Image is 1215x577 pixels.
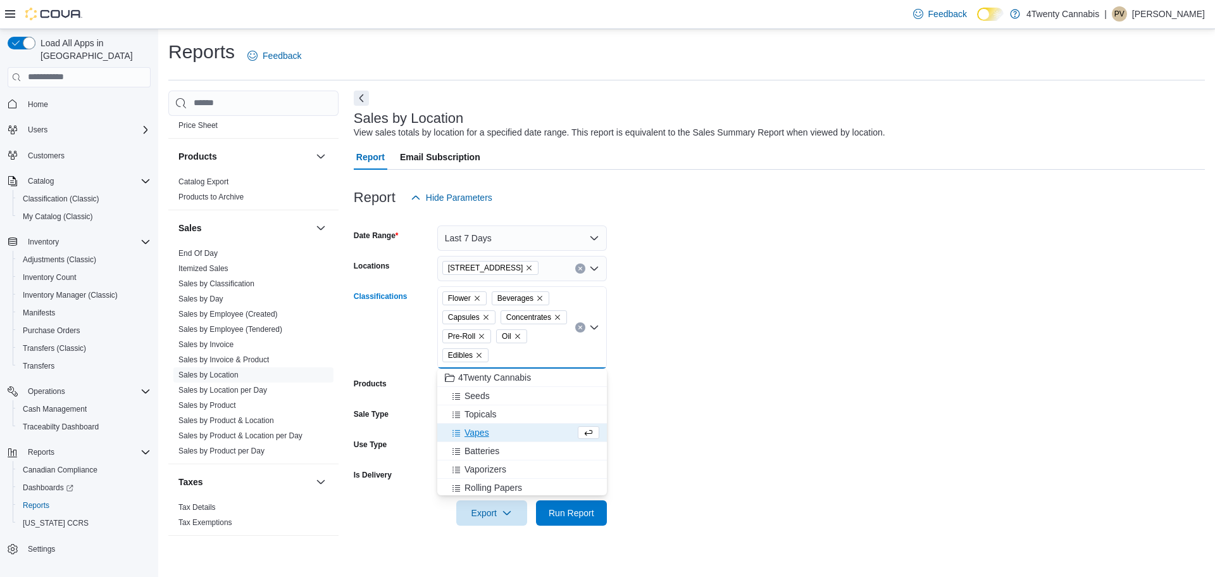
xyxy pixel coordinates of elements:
span: Cash Management [23,404,87,414]
span: [US_STATE] CCRS [23,518,89,528]
span: Traceabilty Dashboard [18,419,151,434]
span: Operations [28,386,65,396]
span: Inventory Manager (Classic) [18,288,151,303]
a: Sales by Day [178,295,223,303]
a: Itemized Sales [178,264,228,273]
span: Reports [18,498,151,513]
button: Manifests [13,304,156,322]
a: Tax Exemptions [178,518,232,527]
button: Topicals [437,405,607,424]
button: Rolling Papers [437,479,607,497]
span: Flower [442,291,487,305]
div: Products [168,174,339,210]
span: Reports [28,447,54,457]
span: Inventory Count [23,272,77,282]
a: Sales by Invoice [178,340,234,349]
span: Sales by Day [178,294,223,304]
a: Dashboards [18,480,78,495]
span: Vapes [464,426,489,439]
span: Settings [28,544,55,554]
button: Adjustments (Classic) [13,251,156,269]
span: Oil [502,330,511,343]
img: Cova [25,8,82,20]
button: Remove Oil from selection in this group [514,333,521,340]
span: Itemized Sales [178,263,228,274]
label: Products [354,379,387,389]
span: Run Report [549,507,594,519]
button: Last 7 Days [437,225,607,251]
span: Sales by Product & Location [178,415,274,426]
span: 4Twenty Cannabis [458,371,531,384]
span: Tax Exemptions [178,517,232,528]
a: Sales by Employee (Tendered) [178,325,282,334]
label: Sale Type [354,409,389,419]
span: Sales by Location [178,370,239,380]
div: Pricing [168,118,339,138]
span: Settings [23,541,151,557]
span: Purchase Orders [23,326,80,336]
h3: Sales by Location [354,111,464,126]
span: Traceabilty Dashboard [23,422,99,432]
button: Inventory [3,233,156,251]
div: Peaches Van Aert [1112,6,1127,22]
span: Catalog Export [178,177,228,187]
a: Inventory Count [18,270,82,285]
span: Purchase Orders [18,323,151,338]
h3: Products [178,150,217,163]
span: Vaporizers [464,463,506,476]
a: Manifests [18,305,60,320]
a: Canadian Compliance [18,462,103,478]
span: Capsules [448,311,480,324]
span: Transfers [18,358,151,374]
span: Cash Management [18,402,151,417]
a: End Of Day [178,249,218,258]
button: Taxes [313,474,328,490]
span: My Catalog (Classic) [18,209,151,224]
span: Concentrates [506,311,551,324]
h3: Report [354,190,396,205]
button: Operations [3,383,156,400]
span: Inventory [28,237,59,247]
button: Products [178,150,311,163]
span: Classification (Classic) [18,191,151,206]
span: Customers [28,151,65,161]
span: Export [464,500,520,526]
span: Flower [448,292,471,305]
span: Capsules [442,310,495,324]
a: Feedback [242,43,306,68]
a: Sales by Classification [178,279,254,288]
a: Sales by Product & Location [178,416,274,425]
div: Sales [168,246,339,464]
label: Classifications [354,291,408,301]
span: Batteries [464,445,499,457]
h3: Sales [178,222,202,234]
a: Home [23,97,53,112]
span: Home [23,96,151,112]
a: Dashboards [13,479,156,497]
h1: Reports [168,39,235,65]
a: Tax Details [178,503,216,512]
button: Remove Flower from selection in this group [473,295,481,302]
button: Canadian Compliance [13,461,156,479]
span: Topicals [464,408,497,421]
a: Sales by Invoice & Product [178,355,269,364]
span: Rolling Papers [464,481,522,494]
span: Canadian Compliance [18,462,151,478]
span: PV [1114,6,1125,22]
span: Beverages [492,291,549,305]
button: Customers [3,146,156,165]
button: Purchase Orders [13,322,156,339]
span: Classification (Classic) [23,194,99,204]
span: Hide Parameters [426,191,492,204]
span: Inventory Count [18,270,151,285]
button: Clear input [575,263,585,274]
a: Traceabilty Dashboard [18,419,104,434]
a: Reports [18,498,54,513]
span: [STREET_ADDRESS] [448,262,523,274]
button: Reports [3,443,156,461]
span: Manifests [23,308,55,318]
a: Sales by Location per Day [178,386,267,395]
label: Locations [354,261,390,271]
span: Sales by Product [178,400,236,410]
span: Email Subscription [400,144,480,170]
